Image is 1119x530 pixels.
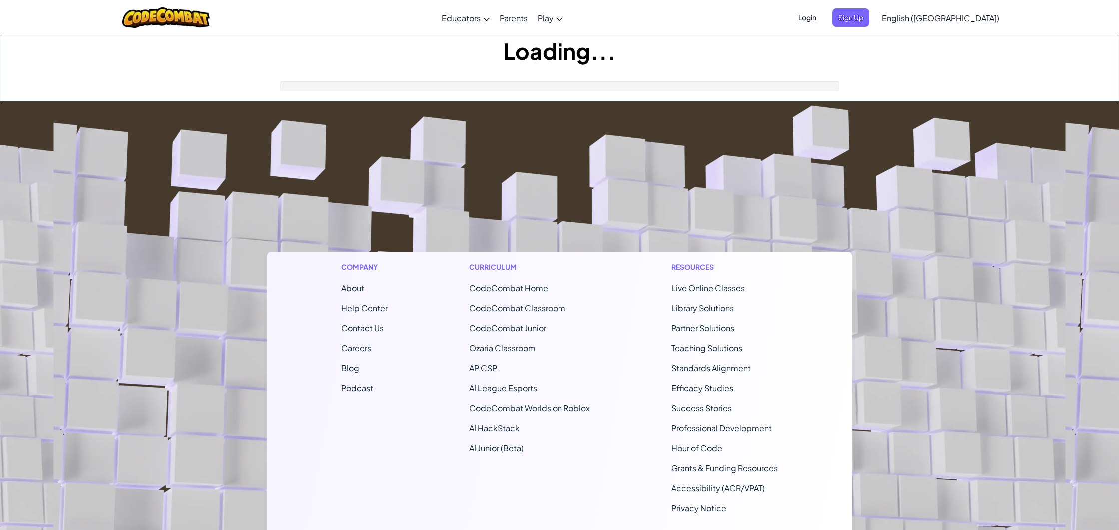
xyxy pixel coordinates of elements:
[469,443,524,453] a: AI Junior (Beta)
[341,303,388,313] a: Help Center
[469,262,590,272] h1: Curriculum
[0,35,1119,66] h1: Loading...
[341,262,388,272] h1: Company
[341,363,359,373] a: Blog
[341,283,364,293] a: About
[533,4,567,31] a: Play
[442,13,481,23] span: Educators
[671,323,734,333] a: Partner Solutions
[341,343,371,353] a: Careers
[832,8,869,27] button: Sign Up
[877,4,1004,31] a: English ([GEOGRAPHIC_DATA])
[671,403,732,413] a: Success Stories
[671,262,778,272] h1: Resources
[469,403,590,413] a: CodeCombat Worlds on Roblox
[469,423,520,433] a: AI HackStack
[671,443,722,453] a: Hour of Code
[671,503,726,513] a: Privacy Notice
[671,303,734,313] a: Library Solutions
[341,383,373,393] a: Podcast
[437,4,495,31] a: Educators
[469,383,537,393] a: AI League Esports
[469,283,548,293] span: CodeCombat Home
[469,343,536,353] a: Ozaria Classroom
[122,7,210,28] img: CodeCombat logo
[538,13,554,23] span: Play
[671,363,751,373] a: Standards Alignment
[882,13,999,23] span: English ([GEOGRAPHIC_DATA])
[671,383,733,393] a: Efficacy Studies
[671,463,778,473] a: Grants & Funding Resources
[671,483,765,493] a: Accessibility (ACR/VPAT)
[671,343,742,353] a: Teaching Solutions
[495,4,533,31] a: Parents
[469,303,565,313] a: CodeCombat Classroom
[469,363,497,373] a: AP CSP
[469,323,546,333] a: CodeCombat Junior
[671,423,772,433] a: Professional Development
[792,8,822,27] button: Login
[341,323,384,333] span: Contact Us
[671,283,745,293] a: Live Online Classes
